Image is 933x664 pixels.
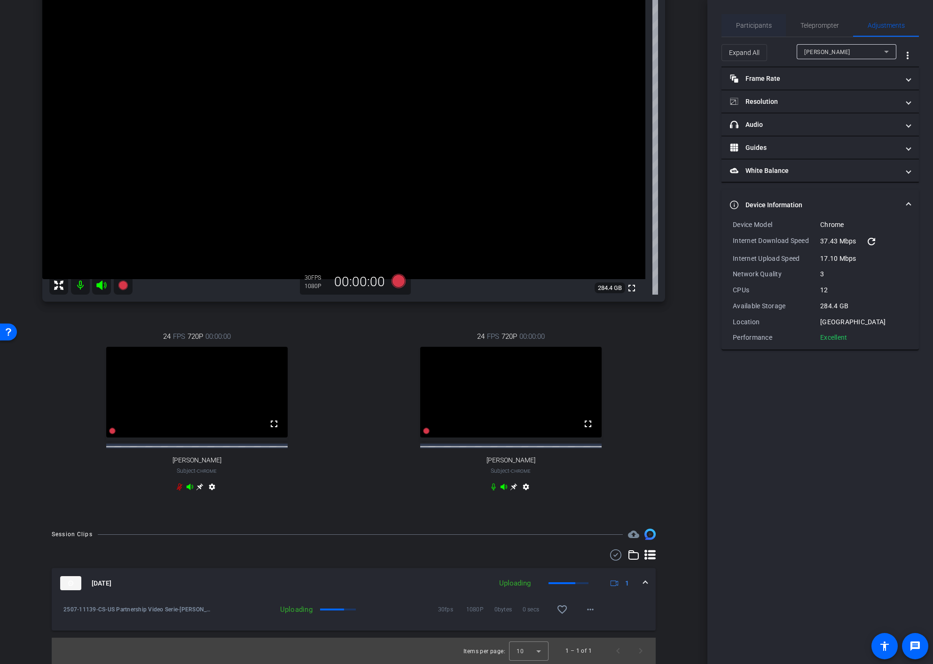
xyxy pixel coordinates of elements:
span: FPS [487,331,499,342]
mat-icon: more_horiz [585,604,596,615]
mat-icon: accessibility [879,641,890,652]
mat-icon: refresh [866,236,877,247]
mat-icon: settings [206,483,218,494]
span: Subject [177,467,217,475]
span: 00:00:00 [205,331,231,342]
span: 30fps [438,605,466,614]
span: - [196,468,197,474]
span: 284.4 GB [595,282,625,294]
span: FPS [311,274,321,281]
span: 720P [502,331,517,342]
mat-icon: fullscreen [582,418,594,430]
span: 1 [625,578,629,588]
mat-expansion-panel-header: Guides [721,136,919,159]
mat-panel-title: Device Information [730,200,899,210]
div: CPUs [733,285,820,295]
div: Uploading [494,578,535,589]
div: 1080P [305,282,328,290]
div: Chrome [820,220,908,229]
div: Internet Upload Speed [733,254,820,263]
span: 0 secs [523,605,551,614]
span: Chrome [197,469,217,474]
mat-panel-title: Frame Rate [730,74,899,84]
mat-icon: fullscreen [626,282,637,294]
mat-panel-title: Guides [730,143,899,153]
span: Teleprompter [800,22,839,29]
span: Participants [736,22,772,29]
div: Excellent [820,333,847,342]
div: Uploading [212,605,317,614]
span: [PERSON_NAME] [804,49,850,55]
div: 17.10 Mbps [820,254,908,263]
mat-expansion-panel-header: Frame Rate [721,67,919,90]
span: [DATE] [92,578,111,588]
button: Expand All [721,44,767,61]
mat-expansion-panel-header: Device Information [721,190,919,220]
span: Adjustments [868,22,905,29]
span: FPS [173,331,185,342]
span: Destinations for your clips [628,529,639,540]
span: 720P [188,331,203,342]
div: Available Storage [733,301,820,311]
span: Subject [491,467,531,475]
span: Expand All [729,44,760,62]
span: 24 [163,331,171,342]
div: 284.4 GB [820,301,908,311]
span: [PERSON_NAME] [486,456,535,464]
div: thumb-nail[DATE]Uploading1 [52,598,656,631]
div: 37.43 Mbps [820,236,908,247]
div: 00:00:00 [328,274,391,290]
mat-icon: fullscreen [268,418,280,430]
button: More Options for Adjustments Panel [896,44,919,67]
div: Location [733,317,820,327]
mat-icon: settings [520,483,532,494]
div: Performance [733,333,820,342]
mat-panel-title: Audio [730,120,899,130]
span: Chrome [511,469,531,474]
mat-expansion-panel-header: Audio [721,113,919,136]
div: 1 – 1 of 1 [565,646,592,656]
div: Internet Download Speed [733,236,820,247]
mat-panel-title: White Balance [730,166,899,176]
mat-expansion-panel-header: White Balance [721,159,919,182]
button: Next page [629,640,652,662]
div: Device Model [733,220,820,229]
div: Device Information [721,220,919,350]
mat-icon: more_vert [902,50,913,61]
img: Session clips [644,529,656,540]
span: 1080P [466,605,494,614]
span: 0bytes [494,605,523,614]
mat-icon: favorite_border [557,604,568,615]
mat-expansion-panel-header: Resolution [721,90,919,113]
div: 30 [305,274,328,281]
mat-expansion-panel-header: thumb-nail[DATE]Uploading1 [52,568,656,598]
button: Previous page [607,640,629,662]
mat-icon: message [909,641,921,652]
mat-icon: cloud_upload [628,529,639,540]
span: - [510,468,511,474]
mat-panel-title: Resolution [730,97,899,107]
div: 3 [820,269,908,279]
span: 2507-11139-CS-US Partnership Video Serie-[PERSON_NAME]-[PERSON_NAME]-2025-08-13-14-41-50-746-0 [63,605,212,614]
div: Items per page: [463,647,505,656]
span: 00:00:00 [519,331,545,342]
img: thumb-nail [60,576,81,590]
div: [GEOGRAPHIC_DATA] [820,317,908,327]
div: Session Clips [52,530,93,539]
span: [PERSON_NAME] [172,456,221,464]
div: 12 [820,285,908,295]
div: Network Quality [733,269,820,279]
span: 24 [477,331,485,342]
